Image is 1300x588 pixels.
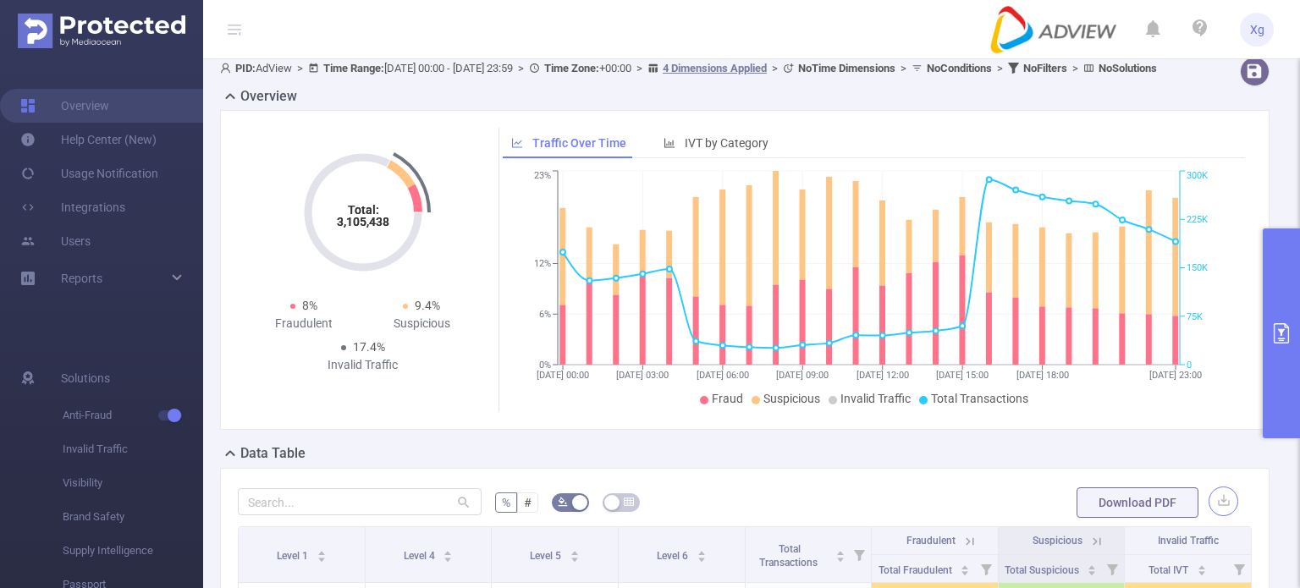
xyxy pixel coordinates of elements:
[798,62,895,74] b: No Time Dimensions
[759,543,820,569] span: Total Transactions
[927,62,992,74] b: No Conditions
[763,392,820,405] span: Suspicious
[558,497,568,507] i: icon: bg-colors
[20,190,125,224] a: Integrations
[840,392,911,405] span: Invalid Traffic
[895,62,912,74] span: >
[524,496,532,509] span: #
[513,62,529,74] span: >
[1088,569,1097,574] i: icon: caret-down
[18,14,185,48] img: Protected Media
[363,315,482,332] div: Suspicious
[1149,370,1202,381] tspan: [DATE] 23:00
[1158,535,1219,547] span: Invalid Traffic
[836,548,846,553] i: icon: caret-up
[663,62,767,74] u: 4 Dimensions Applied
[220,63,235,74] i: icon: user
[1005,564,1082,576] span: Total Suspicious
[61,272,102,285] span: Reports
[847,527,871,582] i: Filter menu
[1088,563,1097,568] i: icon: caret-up
[836,555,846,560] i: icon: caret-down
[631,62,647,74] span: >
[1099,62,1157,74] b: No Solutions
[1149,564,1191,576] span: Total IVT
[277,550,311,562] span: Level 1
[20,224,91,258] a: Users
[61,361,110,395] span: Solutions
[20,157,158,190] a: Usage Notification
[835,548,846,558] div: Sort
[20,89,109,123] a: Overview
[1016,370,1068,381] tspan: [DATE] 18:00
[317,548,327,558] div: Sort
[1077,487,1198,518] button: Download PDF
[1197,563,1206,568] i: icon: caret-up
[240,443,306,464] h2: Data Table
[1033,535,1082,547] span: Suspicious
[992,62,1008,74] span: >
[530,550,564,562] span: Level 5
[1023,62,1067,74] b: No Filters
[697,548,706,553] i: icon: caret-up
[235,62,256,74] b: PID:
[1100,555,1124,582] i: Filter menu
[1250,13,1264,47] span: Xg
[1227,555,1251,582] i: Filter menu
[931,392,1028,405] span: Total Transactions
[539,360,551,371] tspan: 0%
[220,62,1157,74] span: AdView [DATE] 00:00 - [DATE] 23:59 +00:00
[337,215,389,228] tspan: 3,105,438
[539,309,551,320] tspan: 6%
[534,259,551,270] tspan: 12%
[347,203,378,217] tspan: Total:
[292,62,308,74] span: >
[302,299,317,312] span: 8%
[245,315,363,332] div: Fraudulent
[696,370,748,381] tspan: [DATE] 06:00
[624,497,634,507] i: icon: table
[323,62,384,74] b: Time Range:
[443,548,453,553] i: icon: caret-up
[544,62,599,74] b: Time Zone:
[906,535,956,547] span: Fraudulent
[240,86,297,107] h2: Overview
[697,555,706,560] i: icon: caret-down
[353,340,385,354] span: 17.4%
[61,261,102,295] a: Reports
[664,137,675,149] i: icon: bar-chart
[443,555,453,560] i: icon: caret-down
[685,136,768,150] span: IVT by Category
[317,548,326,553] i: icon: caret-up
[1197,569,1206,574] i: icon: caret-down
[570,555,579,560] i: icon: caret-down
[304,356,422,374] div: Invalid Traffic
[534,171,551,182] tspan: 23%
[616,370,669,381] tspan: [DATE] 03:00
[20,123,157,157] a: Help Center (New)
[1197,563,1207,573] div: Sort
[532,136,626,150] span: Traffic Over Time
[63,500,203,534] span: Brand Safety
[776,370,829,381] tspan: [DATE] 09:00
[404,550,438,562] span: Level 4
[443,548,453,558] div: Sort
[63,398,203,432] span: Anti-Fraud
[767,62,783,74] span: >
[1067,62,1083,74] span: >
[63,466,203,500] span: Visibility
[712,392,743,405] span: Fraud
[1087,563,1097,573] div: Sort
[974,555,998,582] i: Filter menu
[415,299,440,312] span: 9.4%
[1187,263,1208,274] tspan: 150K
[238,488,482,515] input: Search...
[936,370,989,381] tspan: [DATE] 15:00
[1187,311,1203,322] tspan: 75K
[856,370,908,381] tspan: [DATE] 12:00
[570,548,579,553] i: icon: caret-up
[63,534,203,568] span: Supply Intelligence
[1187,171,1208,182] tspan: 300K
[960,563,970,573] div: Sort
[1187,214,1208,225] tspan: 225K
